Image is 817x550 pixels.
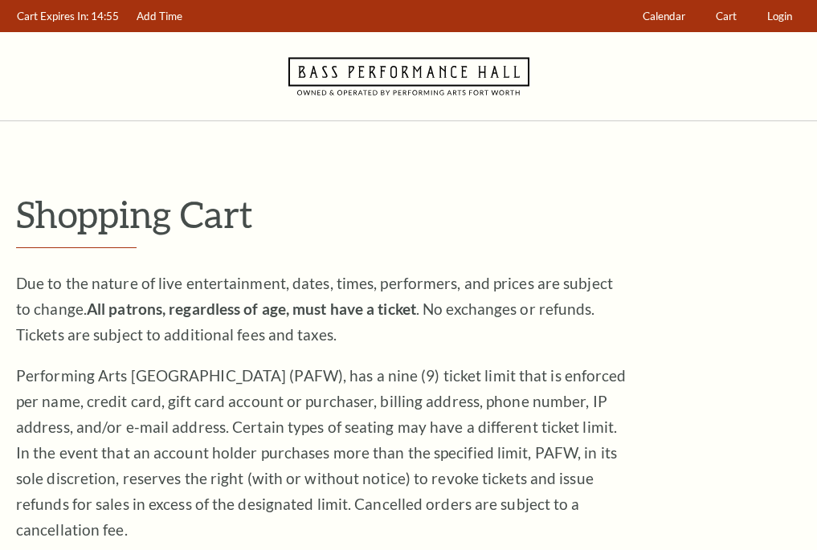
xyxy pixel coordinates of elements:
[16,194,801,234] p: Shopping Cart
[709,1,745,32] a: Cart
[87,299,416,318] strong: All patrons, regardless of age, must have a ticket
[635,1,693,32] a: Calendar
[760,1,800,32] a: Login
[16,363,627,543] p: Performing Arts [GEOGRAPHIC_DATA] (PAFW), has a nine (9) ticket limit that is enforced per name, ...
[91,10,119,22] span: 14:55
[716,10,737,22] span: Cart
[17,10,88,22] span: Cart Expires In:
[643,10,685,22] span: Calendar
[767,10,792,22] span: Login
[16,274,613,344] span: Due to the nature of live entertainment, dates, times, performers, and prices are subject to chan...
[129,1,190,32] a: Add Time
